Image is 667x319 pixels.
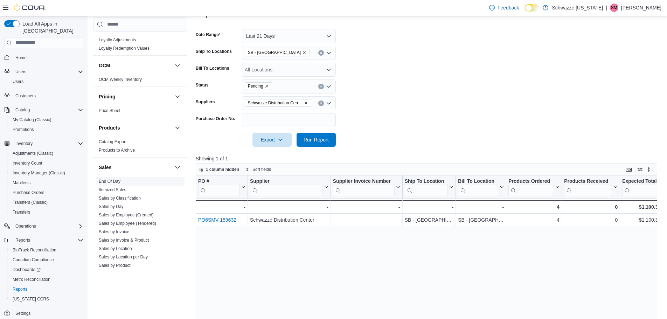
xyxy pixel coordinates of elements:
[250,216,328,224] div: Schwazze Distribution Center
[326,67,332,72] button: Open list of options
[610,4,618,12] div: Sarah McDole
[257,133,287,147] span: Export
[333,178,400,196] button: Supplier Invoice Number
[636,165,644,174] button: Display options
[242,29,336,43] button: Last 21 Days
[15,237,30,243] span: Reports
[99,187,126,193] span: Itemized Sales
[564,216,618,224] div: 0
[99,46,150,51] span: Loyalty Redemption Values
[13,309,33,318] a: Settings
[99,229,129,234] a: Sales by Invoice
[196,32,221,37] label: Date Range
[265,84,269,88] button: Remove Pending from selection in this group
[10,77,26,86] a: Users
[250,178,328,196] button: Supplier
[99,196,141,201] a: Sales by Classification
[248,83,263,90] span: Pending
[20,20,83,34] span: Load All Apps in [GEOGRAPHIC_DATA]
[10,285,30,293] a: Reports
[7,265,86,275] a: Dashboards
[13,117,51,123] span: My Catalog (Classic)
[206,167,239,172] span: 1 column hidden
[10,149,56,158] a: Adjustments (Classic)
[245,99,311,107] span: Schwazze Distribution Center
[15,55,27,61] span: Home
[458,203,504,211] div: -
[198,203,245,211] div: -
[99,229,129,235] span: Sales by Invoice
[10,256,57,264] a: Canadian Compliance
[99,93,172,100] button: Pricing
[99,179,120,184] a: End Of Day
[99,77,142,82] a: OCM Weekly Inventory
[333,178,395,196] div: Supplier Invoice Number
[7,245,86,255] button: BioTrack Reconciliation
[10,208,33,216] a: Transfers
[14,4,46,11] img: Cova
[304,101,308,105] button: Remove Schwazze Distribution Center from selection in this group
[13,54,29,62] a: Home
[196,99,215,105] label: Suppliers
[10,246,59,254] a: BioTrack Reconciliation
[10,198,83,207] span: Transfers (Classic)
[7,294,86,304] button: [US_STATE] CCRS
[10,265,43,274] a: Dashboards
[10,275,53,284] a: Metrc Reconciliation
[508,178,560,196] button: Products Ordered
[13,160,42,166] span: Inventory Count
[99,255,148,259] a: Sales by Location per Day
[99,124,172,131] button: Products
[99,37,136,42] a: Loyalty Adjustments
[13,257,54,263] span: Canadian Compliance
[99,108,120,113] a: Price Sheet
[318,100,324,106] button: Clear input
[93,138,187,157] div: Products
[622,178,661,196] div: Expected Total
[99,212,154,218] span: Sales by Employee (Created)
[173,124,182,132] button: Products
[13,209,30,215] span: Transfers
[10,295,52,303] a: [US_STATE] CCRS
[508,216,560,224] div: 4
[458,178,498,185] div: Bill To Location
[564,178,612,185] div: Products Received
[1,221,86,231] button: Operations
[297,133,336,147] button: Run Report
[245,82,272,90] span: Pending
[10,125,83,134] span: Promotions
[10,77,83,86] span: Users
[10,159,45,167] a: Inventory Count
[7,197,86,207] button: Transfers (Classic)
[552,4,603,12] p: Schwazze [US_STATE]
[7,77,86,86] button: Users
[13,236,33,244] button: Reports
[196,82,209,88] label: Status
[458,178,504,196] button: Bill To Location
[304,136,329,143] span: Run Report
[10,125,37,134] a: Promotions
[248,99,303,106] span: Schwazze Distribution Center
[15,311,30,316] span: Settings
[622,178,661,185] div: Expected Total
[198,178,245,196] button: PO #
[1,235,86,245] button: Reports
[99,263,131,268] a: Sales by Product
[625,165,633,174] button: Keyboard shortcuts
[10,116,54,124] a: My Catalog (Classic)
[99,139,126,144] a: Catalog Export
[10,188,83,197] span: Purchase Orders
[7,255,86,265] button: Canadian Compliance
[13,151,53,156] span: Adjustments (Classic)
[99,37,136,43] span: Loyalty Adjustments
[10,285,83,293] span: Reports
[326,84,332,89] button: Open list of options
[10,169,83,177] span: Inventory Manager (Classic)
[99,195,141,201] span: Sales by Classification
[99,187,126,192] a: Itemized Sales
[606,4,607,12] p: |
[10,295,83,303] span: Washington CCRS
[99,124,120,131] h3: Products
